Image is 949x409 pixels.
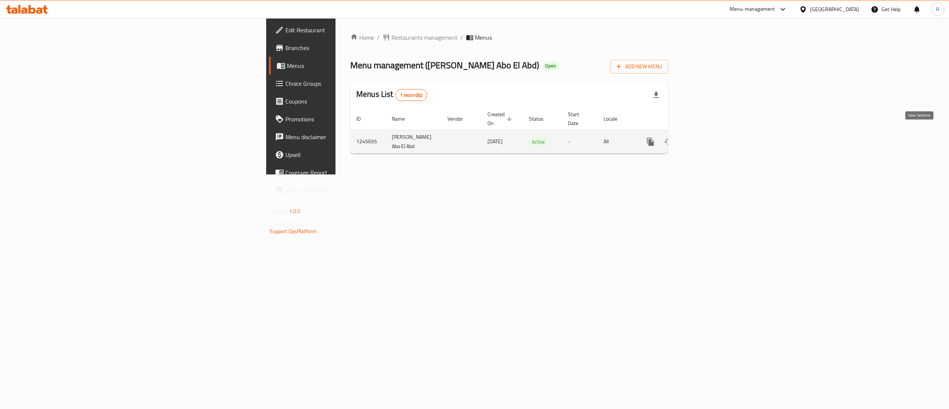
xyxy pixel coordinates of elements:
[269,57,425,75] a: Menus
[270,219,304,229] span: Get support on:
[936,5,939,13] span: R
[350,33,668,42] nav: breadcrumb
[598,130,636,153] td: All
[270,226,317,236] a: Support.OpsPlatform
[604,114,627,123] span: Locale
[270,206,288,216] span: Version:
[285,97,419,106] span: Coupons
[447,114,473,123] span: Vendor
[350,57,539,73] span: Menu management ( [PERSON_NAME] Abo El Abd )
[487,110,514,128] span: Created On
[269,181,425,199] a: Grocery Checklist
[636,108,719,130] th: Actions
[647,86,665,104] div: Export file
[269,164,425,181] a: Coverage Report
[269,75,425,92] a: Choice Groups
[460,33,463,42] li: /
[285,43,419,52] span: Branches
[356,89,427,101] h2: Menus List
[392,114,414,123] span: Name
[269,21,425,39] a: Edit Restaurant
[395,89,427,101] div: Total records count
[396,92,427,99] span: 1 record(s)
[611,60,668,73] button: Add New Menu
[730,5,775,14] div: Menu-management
[810,5,859,13] div: [GEOGRAPHIC_DATA]
[529,137,548,146] div: Active
[287,61,419,70] span: Menus
[542,62,559,71] div: Open
[285,79,419,88] span: Choice Groups
[269,110,425,128] a: Promotions
[269,92,425,110] a: Coupons
[285,26,419,35] span: Edit Restaurant
[562,130,598,153] td: -
[487,137,503,146] span: [DATE]
[285,132,419,141] span: Menu disclaimer
[568,110,589,128] span: Start Date
[289,206,301,216] span: 1.0.0
[542,63,559,69] span: Open
[659,133,677,151] button: Change Status
[350,108,719,154] table: enhanced table
[529,114,553,123] span: Status
[285,150,419,159] span: Upsell
[285,115,419,124] span: Promotions
[616,62,662,71] span: Add New Menu
[269,128,425,146] a: Menu disclaimer
[475,33,492,42] span: Menus
[642,133,659,151] button: more
[269,39,425,57] a: Branches
[529,138,548,146] span: Active
[269,146,425,164] a: Upsell
[285,186,419,195] span: Grocery Checklist
[285,168,419,177] span: Coverage Report
[356,114,370,123] span: ID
